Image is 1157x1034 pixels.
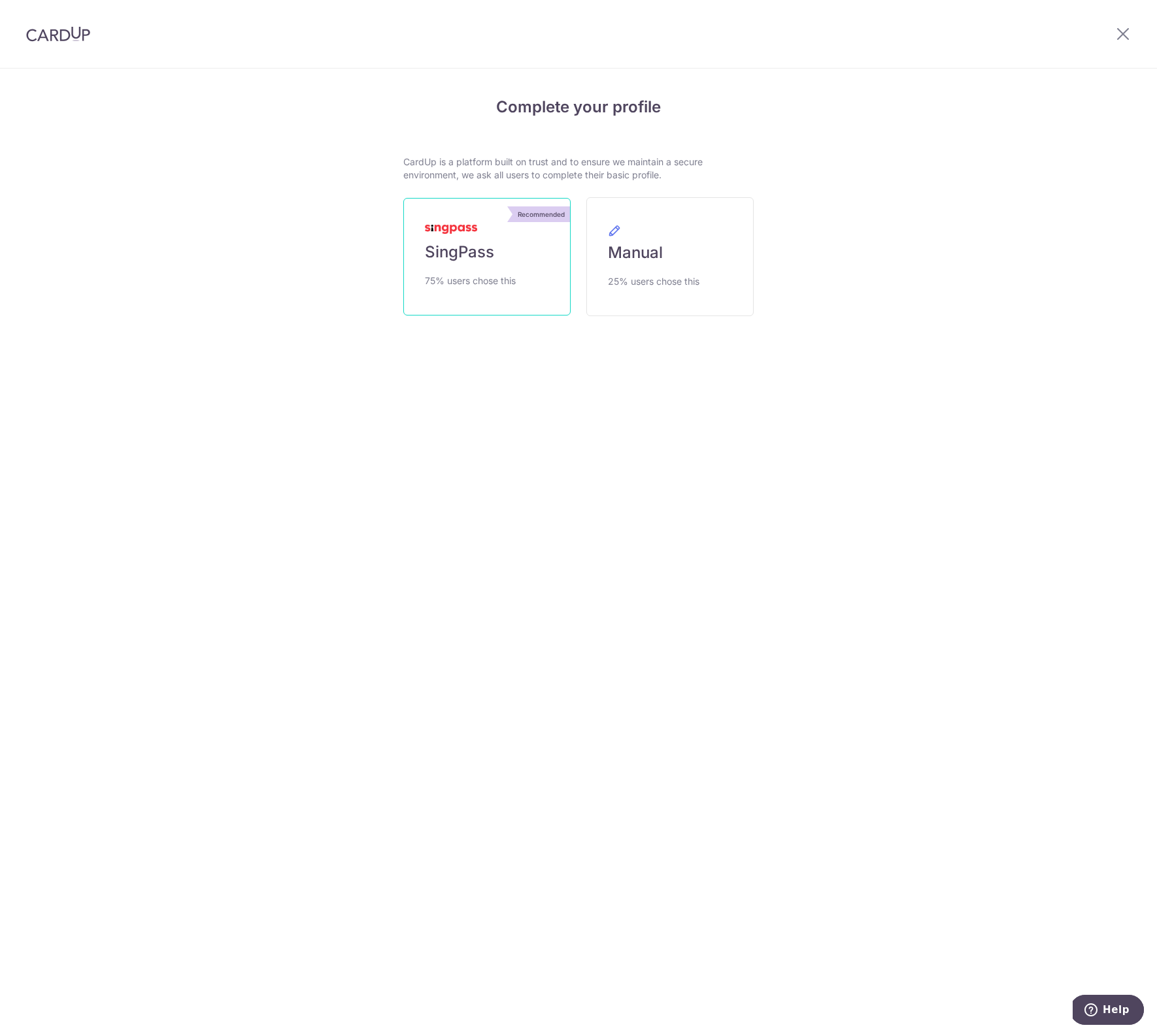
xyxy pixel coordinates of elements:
[30,9,57,21] span: Help
[425,225,477,234] img: MyInfoLogo
[512,206,570,222] div: Recommended
[608,274,699,289] span: 25% users chose this
[403,198,571,315] a: Recommended SingPass 75% users chose this
[586,197,754,316] a: Manual 25% users chose this
[403,95,754,119] h4: Complete your profile
[26,26,90,42] img: CardUp
[1073,995,1144,1027] iframe: Opens a widget where you can find more information
[425,242,494,263] span: SingPass
[608,242,663,263] span: Manual
[403,155,754,182] p: CardUp is a platform built on trust and to ensure we maintain a secure environment, we ask all us...
[425,273,516,289] span: 75% users chose this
